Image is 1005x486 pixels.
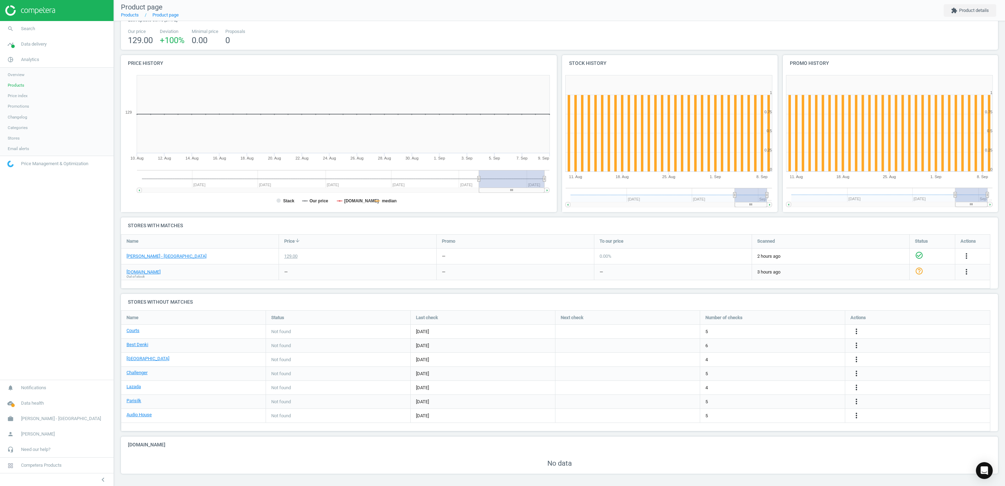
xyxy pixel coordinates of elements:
[416,357,550,363] span: [DATE]
[836,175,849,179] tspan: 18. Aug
[121,3,163,11] span: Product page
[121,437,998,453] h4: [DOMAIN_NAME]
[850,315,866,321] span: Actions
[980,197,992,201] tspan: Sep '…
[757,269,904,275] span: 3 hours ago
[985,110,992,114] text: 0.75
[705,357,708,363] span: 4
[21,385,46,391] span: Notifications
[990,90,992,95] text: 1
[152,12,179,18] a: Product page
[94,475,112,484] button: chevron_left
[4,53,17,66] i: pie_chart_outlined
[442,269,445,275] div: —
[987,129,992,133] text: 0.5
[416,399,550,405] span: [DATE]
[976,462,993,479] div: Open Intercom Messenger
[127,412,152,418] a: Audio House
[562,55,778,72] h4: Stock history
[517,156,528,160] tspan: 7. Sep
[4,381,17,394] i: notifications
[309,198,328,203] tspan: Our price
[271,315,284,321] span: Status
[405,156,418,160] tspan: 30. Aug
[852,327,861,336] button: more_vert
[271,329,291,335] span: Not found
[125,110,132,114] text: 129
[128,17,177,22] span: Last update 03:15 [DATE]
[127,328,139,334] a: Courts
[8,82,24,88] span: Products
[127,356,169,362] a: [GEOGRAPHIC_DATA]
[852,411,861,420] i: more_vert
[416,413,550,419] span: [DATE]
[8,103,29,109] span: Promotions
[4,397,17,410] i: cloud_done
[416,385,550,391] span: [DATE]
[600,269,603,275] div: —
[883,175,896,179] tspan: 25. Aug
[852,369,861,378] i: more_vert
[127,253,206,259] a: [PERSON_NAME] - [GEOGRAPHIC_DATA]
[344,198,379,203] tspan: [DOMAIN_NAME]
[127,398,141,404] a: Parisilk
[951,7,957,14] i: extension
[127,238,138,244] span: Name
[977,175,988,179] tspan: 8. Sep
[99,475,107,484] i: chevron_left
[757,175,768,179] tspan: 8. Sep
[4,427,17,441] i: person
[765,148,772,152] text: 0.25
[662,175,675,179] tspan: 25. Aug
[213,156,226,160] tspan: 16. Aug
[127,315,138,321] span: Name
[705,329,708,335] span: 5
[915,251,923,259] i: check_circle_outline
[852,341,861,350] button: more_vert
[4,412,17,425] i: work
[757,253,904,259] span: 2 hours ago
[121,294,998,310] h4: Stores without matches
[21,446,50,453] span: Need our help?
[616,175,629,179] tspan: 18. Aug
[350,156,363,160] tspan: 26. Aug
[121,12,139,18] a: Products
[127,269,160,275] a: [DOMAIN_NAME]
[416,315,438,321] span: Last check
[128,28,153,35] span: Our price
[852,355,861,364] button: more_vert
[757,238,775,244] span: Scanned
[705,413,708,419] span: 5
[705,385,708,391] span: 4
[705,399,708,405] span: 5
[767,129,772,133] text: 0.5
[759,197,772,201] tspan: Sep '…
[8,114,27,120] span: Changelog
[7,161,14,167] img: wGWNvw8QSZomAAAAABJRU5ErkJggg==
[160,28,185,35] span: Deviation
[852,397,861,406] i: more_vert
[295,238,300,243] i: arrow_downward
[130,156,143,160] tspan: 10. Aug
[915,238,928,244] span: Status
[127,370,148,376] a: Challenger
[442,238,455,244] span: Promo
[789,175,802,179] tspan: 11. Aug
[8,125,28,130] span: Categories
[710,175,721,179] tspan: 1. Sep
[4,443,17,456] i: headset_mic
[271,357,291,363] span: Not found
[121,55,557,72] h4: Price history
[852,383,861,392] i: more_vert
[962,252,971,260] i: more_vert
[21,41,47,47] span: Data delivery
[284,253,298,259] div: 129.00
[271,385,291,391] span: Not found
[705,315,743,321] span: Number of checks
[852,369,861,378] button: more_vert
[442,253,445,259] div: —
[185,156,198,160] tspan: 14. Aug
[852,383,861,392] button: more_vert
[416,371,550,377] span: [DATE]
[985,148,992,152] text: 0.25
